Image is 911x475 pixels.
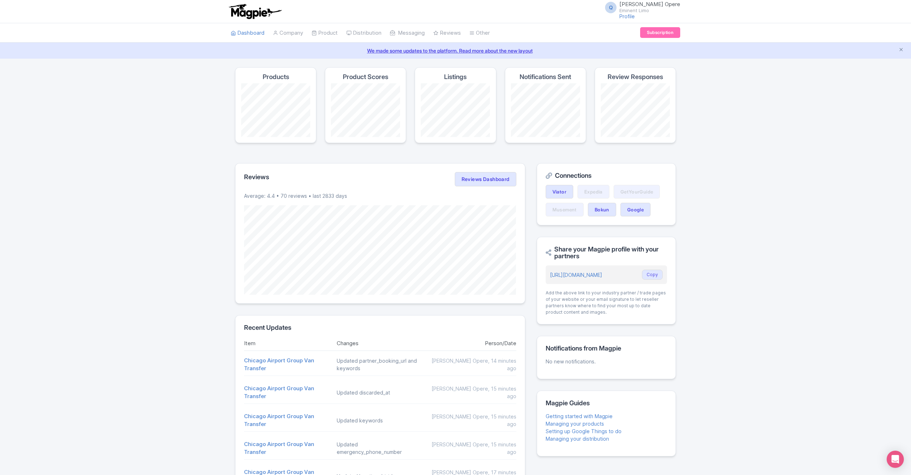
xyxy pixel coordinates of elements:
[546,413,613,419] a: Getting started with Magpie
[469,23,490,43] a: Other
[429,357,516,372] div: [PERSON_NAME] Opere, 14 minutes ago
[642,270,663,280] button: Copy
[227,4,283,19] img: logo-ab69f6fb50320c5b225c76a69d11143b.png
[343,73,388,80] h4: Product Scores
[550,272,602,278] a: [URL][DOMAIN_NAME]
[588,203,616,216] a: Bokun
[337,357,424,372] div: Updated partner_booking_url and keywords
[390,23,425,43] a: Messaging
[546,436,609,442] a: Managing your distribution
[433,23,461,43] a: Reviews
[640,27,680,38] a: Subscription
[898,46,904,54] button: Close announcement
[546,203,584,216] a: Musement
[601,1,680,13] a: Q [PERSON_NAME] Opere Eminent Limo
[605,2,617,13] span: Q
[546,400,667,407] h2: Magpie Guides
[346,23,381,43] a: Distribution
[244,192,516,200] p: Average: 4.4 • 70 reviews • last 2833 days
[244,357,314,372] a: Chicago Airport Group Van Transfer
[429,339,516,348] div: Person/Date
[619,13,635,19] a: Profile
[337,339,424,348] div: Changes
[263,73,289,80] h4: Products
[887,451,904,468] div: Open Intercom Messenger
[429,413,516,428] div: [PERSON_NAME] Opere, 15 minutes ago
[273,23,303,43] a: Company
[520,73,571,80] h4: Notifications Sent
[546,358,667,365] p: No new notifications.
[337,417,424,424] div: Updated keywords
[546,185,573,199] a: Viator
[244,173,269,181] h2: Reviews
[444,73,467,80] h4: Listings
[608,73,663,80] h4: Review Responses
[619,1,680,8] span: [PERSON_NAME] Opere
[337,441,424,456] div: Updated emergency_phone_number
[244,339,331,348] div: Item
[4,47,907,54] a: We made some updates to the platform. Read more about the new layout
[337,389,424,396] div: Updated discarded_at
[546,421,604,427] a: Managing your products
[578,185,609,199] a: Expedia
[614,185,660,199] a: GetYourGuide
[455,172,516,186] a: Reviews Dashboard
[619,8,680,13] small: Eminent Limo
[546,428,622,434] a: Setting up Google Things to do
[546,290,667,315] div: Add the above link to your industry partner / trade pages of your website or your email signature...
[429,385,516,400] div: [PERSON_NAME] Opere, 15 minutes ago
[546,172,667,179] h2: Connections
[620,203,651,216] a: Google
[546,246,667,260] h2: Share your Magpie profile with your partners
[244,324,516,331] h2: Recent Updates
[312,23,338,43] a: Product
[231,23,264,43] a: Dashboard
[244,441,314,456] a: Chicago Airport Group Van Transfer
[244,385,314,400] a: Chicago Airport Group Van Transfer
[546,345,667,352] h2: Notifications from Magpie
[244,413,314,428] a: Chicago Airport Group Van Transfer
[429,441,516,456] div: [PERSON_NAME] Opere, 15 minutes ago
